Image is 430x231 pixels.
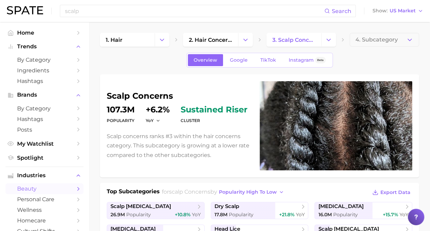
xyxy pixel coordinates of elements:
span: by Category [17,105,72,112]
a: 1. hair [100,33,155,47]
button: ShowUS Market [371,7,425,15]
span: Google [230,57,248,63]
h1: scalp concerns [107,92,251,100]
span: 16.0m [318,211,331,218]
a: Hashtags [5,76,83,86]
span: sustained riser [181,106,247,114]
span: Hashtags [17,78,72,84]
dd: 107.3m [107,106,135,114]
button: 4. Subcategory [350,33,419,47]
button: Industries [5,170,83,181]
span: scalp concerns [169,189,210,195]
a: by Category [5,103,83,114]
button: Export Data [370,187,412,197]
span: Ingredients [17,67,72,74]
span: Popularity [229,211,253,218]
input: Search here for a brand, industry, or ingredient [64,5,324,17]
a: Posts [5,124,83,135]
img: SPATE [7,6,43,14]
span: Export Data [380,190,411,195]
span: TikTok [260,57,276,63]
span: Posts [17,126,72,133]
span: personal care [17,196,72,203]
span: for by [162,189,286,195]
a: Ingredients [5,65,83,76]
span: Search [332,8,351,14]
a: homecare [5,215,83,226]
button: YoY [146,118,160,123]
p: Scalp concerns ranks #3 within the hair concerns category. This subcategory is growing at a lower... [107,132,251,160]
a: dry scalp17.8m Popularity+21.8% YoY [211,202,309,219]
span: 2. hair concerns [189,37,232,43]
span: 3. scalp concerns [272,37,315,43]
span: [MEDICAL_DATA] [318,203,363,210]
button: Change Category [238,33,253,47]
span: homecare [17,217,72,224]
span: dry scalp [214,203,239,210]
span: popularity high to low [219,189,277,195]
span: Popularity [126,211,151,218]
span: Overview [194,57,217,63]
span: YoY [296,211,304,218]
a: TikTok [255,54,282,66]
dd: +6.2% [146,106,170,114]
a: wellness [5,205,83,215]
span: +21.8% [279,211,294,218]
a: Overview [188,54,223,66]
span: Home [17,29,72,36]
span: YoY [400,211,408,218]
span: US Market [390,9,416,13]
button: Change Category [321,33,336,47]
span: Brands [17,92,72,98]
span: beauty [17,185,72,192]
button: Change Category [155,33,169,47]
span: by Category [17,57,72,63]
a: personal care [5,194,83,205]
span: Hashtags [17,116,72,122]
span: YoY [146,118,154,123]
a: Hashtags [5,114,83,124]
a: Home [5,27,83,38]
a: Spotlight [5,153,83,163]
span: 1. hair [106,37,122,43]
span: YoY [192,211,201,218]
span: 26.9m [110,211,125,218]
a: scalp [MEDICAL_DATA]26.9m Popularity+10.8% YoY [107,202,205,219]
a: 2. hair concerns [183,33,238,47]
h1: Top Subcategories [107,187,160,198]
button: Brands [5,90,83,100]
span: Show [373,9,388,13]
span: Trends [17,44,72,50]
button: Trends [5,41,83,52]
dt: cluster [181,117,247,125]
span: Instagram [289,57,314,63]
span: +10.8% [175,211,191,218]
a: InstagramBeta [283,54,331,66]
span: 17.8m [214,211,227,218]
span: Spotlight [17,155,72,161]
span: +15.7% [383,211,398,218]
a: Google [224,54,253,66]
span: Popularity [333,211,357,218]
a: [MEDICAL_DATA]16.0m Popularity+15.7% YoY [314,202,412,219]
span: My Watchlist [17,141,72,147]
span: Industries [17,172,72,179]
a: My Watchlist [5,138,83,149]
button: popularity high to low [217,187,286,197]
a: by Category [5,54,83,65]
span: scalp [MEDICAL_DATA] [110,203,171,210]
span: 4. Subcategory [355,37,398,43]
a: 3. scalp concerns [266,33,321,47]
a: beauty [5,183,83,194]
span: Beta [317,57,324,63]
dt: Popularity [107,117,135,125]
span: wellness [17,207,72,213]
